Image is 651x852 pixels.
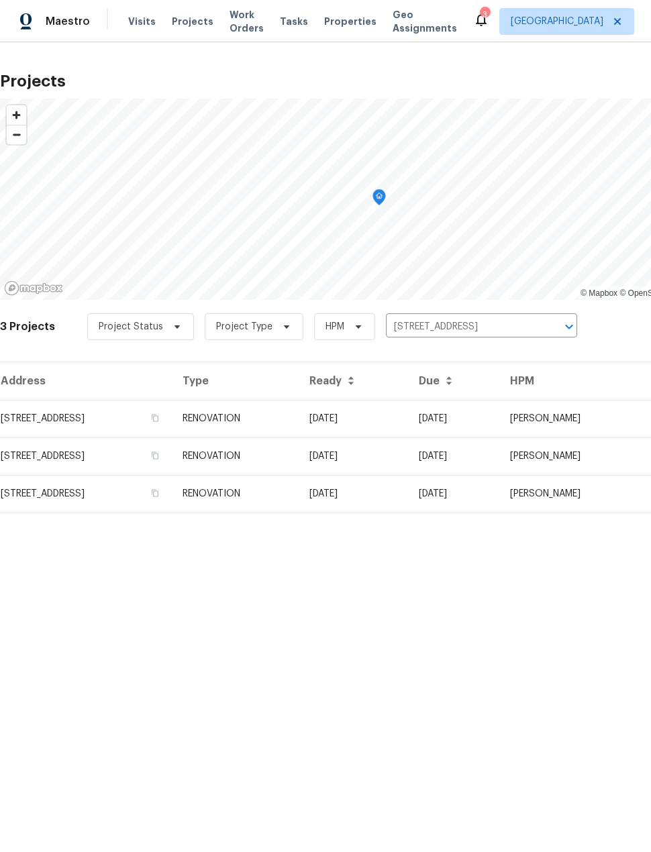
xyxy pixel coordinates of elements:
[299,362,408,400] th: Ready
[480,8,489,21] div: 3
[393,8,457,35] span: Geo Assignments
[280,17,308,26] span: Tasks
[216,320,272,333] span: Project Type
[149,487,161,499] button: Copy Address
[172,362,299,400] th: Type
[149,449,161,462] button: Copy Address
[499,400,646,437] td: [PERSON_NAME]
[149,412,161,424] button: Copy Address
[408,400,499,437] td: [DATE]
[499,437,646,475] td: [PERSON_NAME]
[299,437,408,475] td: Acq COE 2025-08-28T00:00:00.000Z
[299,400,408,437] td: Acq COE 2025-08-28T00:00:00.000Z
[99,320,163,333] span: Project Status
[172,437,299,475] td: RENOVATION
[499,362,646,400] th: HPM
[511,15,603,28] span: [GEOGRAPHIC_DATA]
[325,320,344,333] span: HPM
[172,400,299,437] td: RENOVATION
[372,189,386,210] div: Map marker
[408,475,499,513] td: [DATE]
[172,475,299,513] td: RENOVATION
[4,280,63,296] a: Mapbox homepage
[408,362,499,400] th: Due
[299,475,408,513] td: Acq COE 2025-08-28T00:00:00.000Z
[408,437,499,475] td: [DATE]
[560,317,579,336] button: Open
[386,317,540,337] input: Search projects
[172,15,213,28] span: Projects
[324,15,377,28] span: Properties
[128,15,156,28] span: Visits
[7,125,26,144] button: Zoom out
[7,105,26,125] button: Zoom in
[581,288,617,298] a: Mapbox
[499,475,646,513] td: [PERSON_NAME]
[46,15,90,28] span: Maestro
[230,8,264,35] span: Work Orders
